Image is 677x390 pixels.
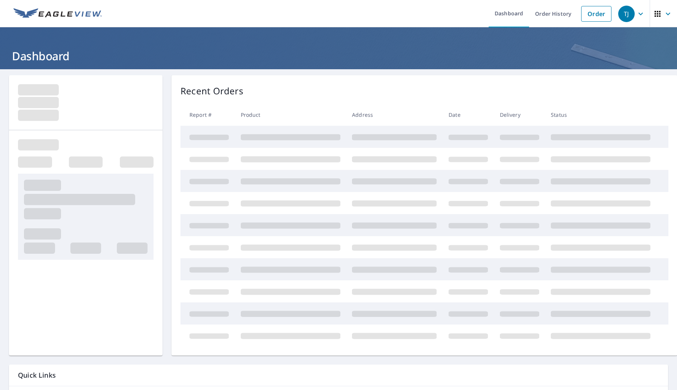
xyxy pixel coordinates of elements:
th: Status [545,104,656,126]
div: TJ [618,6,635,22]
p: Recent Orders [180,84,243,98]
a: Order [581,6,611,22]
th: Address [346,104,443,126]
th: Report # [180,104,235,126]
th: Date [443,104,494,126]
h1: Dashboard [9,48,668,64]
img: EV Logo [13,8,102,19]
p: Quick Links [18,371,659,380]
th: Product [235,104,346,126]
th: Delivery [494,104,545,126]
